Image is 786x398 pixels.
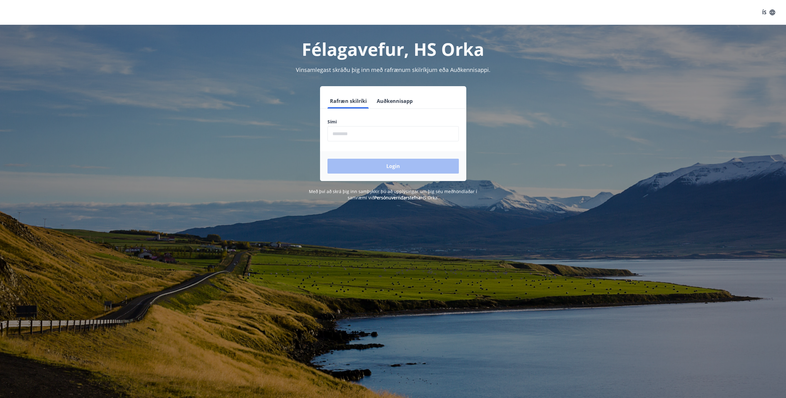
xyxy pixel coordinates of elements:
[374,94,415,108] button: Auðkennisapp
[309,188,477,201] span: Með því að skrá þig inn samþykkir þú að upplýsingar um þig séu meðhöndlaðar í samræmi við HS Orka.
[327,94,369,108] button: Rafræn skilríki
[296,66,490,73] span: Vinsamlegast skráðu þig inn með rafrænum skilríkjum eða Auðkennisappi.
[327,119,459,125] label: Sími
[374,195,421,201] a: Persónuverndarstefna
[759,7,779,18] button: ÍS
[178,37,609,61] h1: Félagavefur, HS Orka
